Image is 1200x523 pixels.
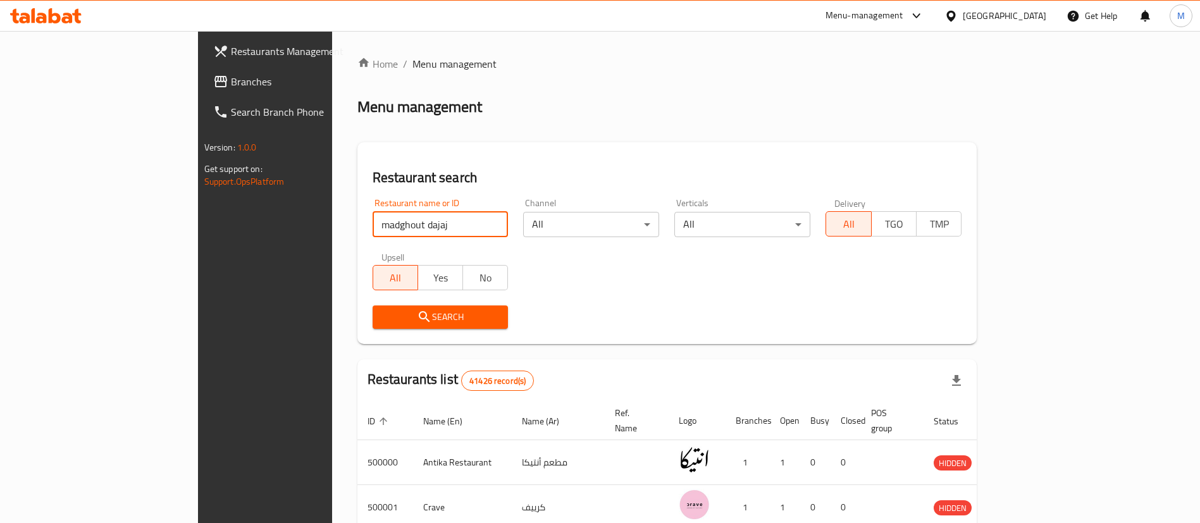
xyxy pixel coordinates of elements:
span: 1.0.0 [237,139,257,156]
span: Menu management [412,56,497,71]
span: All [831,215,866,233]
span: TMP [922,215,956,233]
span: Name (Ar) [522,414,576,429]
span: Search Branch Phone [231,104,388,120]
button: All [373,265,418,290]
div: HIDDEN [934,455,972,471]
td: 1 [726,440,770,485]
span: No [468,269,503,287]
a: Restaurants Management [203,36,399,66]
span: Name (En) [423,414,479,429]
span: Get support on: [204,161,263,177]
img: Crave [679,489,710,520]
span: Branches [231,74,388,89]
div: All [523,212,659,237]
td: 0 [831,440,861,485]
span: Yes [423,269,458,287]
button: TGO [871,211,917,237]
span: Restaurants Management [231,44,388,59]
div: Total records count [461,371,534,391]
input: Search for restaurant name or ID.. [373,212,509,237]
a: Branches [203,66,399,97]
label: Delivery [834,199,866,207]
span: Search [383,309,498,325]
div: All [674,212,810,237]
button: Yes [418,265,463,290]
span: HIDDEN [934,456,972,471]
nav: breadcrumb [357,56,977,71]
th: Closed [831,402,861,440]
td: Antika Restaurant [413,440,512,485]
span: HIDDEN [934,501,972,515]
button: All [826,211,871,237]
td: 0 [800,440,831,485]
span: Status [934,414,975,429]
li: / [403,56,407,71]
button: No [462,265,508,290]
th: Logo [669,402,726,440]
span: Ref. Name [615,405,653,436]
button: TMP [916,211,962,237]
h2: Menu management [357,97,482,117]
button: Search [373,305,509,329]
span: ID [368,414,392,429]
td: 1 [770,440,800,485]
div: Menu-management [826,8,903,23]
span: All [378,269,413,287]
th: Open [770,402,800,440]
h2: Restaurants list [368,370,535,391]
div: [GEOGRAPHIC_DATA] [963,9,1046,23]
label: Upsell [381,252,405,261]
div: Export file [941,366,972,396]
div: HIDDEN [934,500,972,515]
th: Branches [726,402,770,440]
img: Antika Restaurant [679,444,710,476]
span: M [1177,9,1185,23]
th: Busy [800,402,831,440]
a: Support.OpsPlatform [204,173,285,190]
a: Search Branch Phone [203,97,399,127]
span: 41426 record(s) [462,375,533,387]
span: Version: [204,139,235,156]
td: مطعم أنتيكا [512,440,605,485]
span: POS group [871,405,908,436]
span: TGO [877,215,912,233]
h2: Restaurant search [373,168,962,187]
